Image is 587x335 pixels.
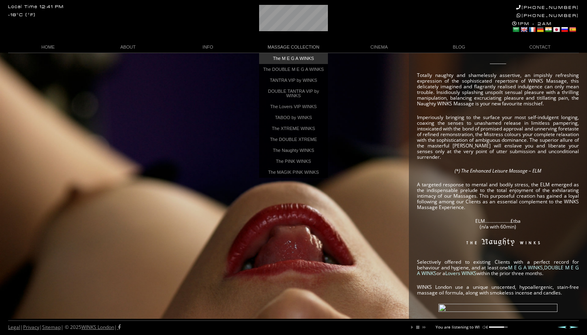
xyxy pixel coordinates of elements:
a: The M E G A WINKS [259,53,328,64]
p: ________ [417,59,579,64]
p: You are listening to WINKS Mix Vol. 3 ..... MOSAIC [436,325,531,329]
a: WINKS London [81,324,114,331]
a: TABOO by WINKS [259,112,328,123]
a: mute [483,325,487,330]
div: -18°C (°F) [8,13,36,17]
a: CINEMA [339,42,419,53]
a: Privacy [23,324,39,331]
a: MASSAGE COLLECTION [248,42,339,53]
a: The PINK WINKS [259,156,328,167]
a: The Naughty WINKS [259,145,328,156]
a: TANTRA VIP by WINKS [259,75,328,86]
a: [PHONE_NUMBER] [516,5,579,10]
a: ABOUT [88,42,168,53]
p: A targeted response to mental and bodily stress, the ELM emerged as the indispensable prelude to ... [417,182,579,210]
p: ELM…………………£tba (n/a with 60min) [417,218,579,230]
a: stop [415,325,420,330]
a: next [421,325,426,330]
a: Legal [8,324,20,331]
a: DOUBLE M E G A WINKS [417,264,579,277]
a: The XTREME WINKS [259,123,328,134]
a: The DOUBLE XTREME [259,134,328,145]
p: Totally naughty and shamelessly assertive, an impishly refreshing expression of the sophisticated... [417,73,579,107]
div: 1PM - 2AM [512,21,579,34]
a: Hindi [544,26,552,33]
a: BLOG [419,42,499,53]
a: [PHONE_NUMBER] [517,13,579,18]
a: DOUBLE TANTRA VIP by WINKS [259,86,328,101]
a: Russian [561,26,568,33]
em: (*) The Enhanced Leisure Massage – ELM [455,167,541,174]
a: English [520,26,527,33]
a: Arabic [512,26,519,33]
div: | | | © 2025 | [8,321,121,334]
a: play [410,325,415,330]
a: German [536,26,544,33]
p: WINKS London use a unique unscented, hypoallergenic, stain-free massage oil formula, along with s... [417,284,579,296]
div: Local Time 12:41 PM [8,5,64,9]
a: The Lovers VIP WINKS [259,101,328,112]
a: French [528,26,536,33]
a: Sitemap [42,324,61,331]
a: The MAGIK PINK WINKS [259,167,328,178]
a: CONTACT [499,42,579,53]
a: Prev [557,326,567,329]
a: The DOUBLE M E G A WINKS [259,64,328,75]
a: Spanish [569,26,576,33]
img: the_naughty_winks [438,238,557,250]
a: INFO [168,42,248,53]
a: Lovers WINKS [445,270,476,277]
p: Imperiously bringing to the surface your most self-indulgent longing, coaxing the senses to unash... [417,115,579,160]
a: Next [569,326,579,329]
a: HOME [8,42,88,53]
a: Japanese [553,26,560,33]
p: Selectively offered to existing Clients with a perfect record for behaviour and hygiene, and at l... [417,259,579,276]
a: M E G A WINKS [508,264,543,271]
